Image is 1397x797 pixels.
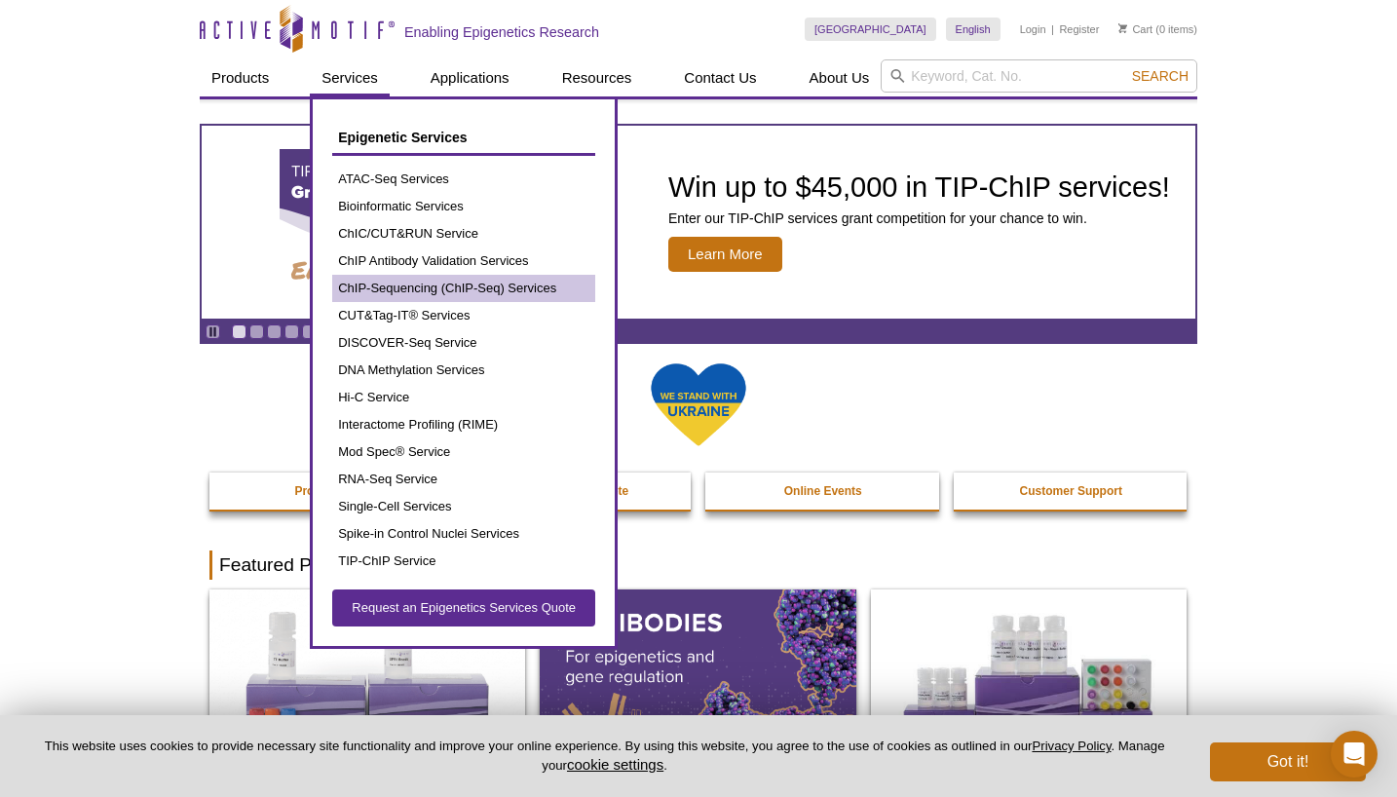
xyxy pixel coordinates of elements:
[871,589,1187,780] img: CUT&Tag-IT® Express Assay Kit
[954,473,1189,510] a: Customer Support
[332,302,595,329] a: CUT&Tag-IT® Services
[200,59,281,96] a: Products
[1132,68,1189,84] span: Search
[332,119,595,156] a: Epigenetic Services
[668,237,782,272] span: Learn More
[1020,484,1122,498] strong: Customer Support
[310,59,390,96] a: Services
[332,493,595,520] a: Single-Cell Services
[332,166,595,193] a: ATAC-Seq Services
[705,473,941,510] a: Online Events
[284,324,299,339] a: Go to slide 4
[1126,67,1194,85] button: Search
[332,411,595,438] a: Interactome Profiling (RIME)
[332,520,595,548] a: Spike-in Control Nuclei Services
[650,361,747,448] img: We Stand With Ukraine
[1032,739,1111,753] a: Privacy Policy
[31,738,1178,775] p: This website uses cookies to provide necessary site functionality and improve your online experie...
[267,324,282,339] a: Go to slide 3
[249,324,264,339] a: Go to slide 2
[332,466,595,493] a: RNA-Seq Service
[540,589,855,780] img: All Antibodies
[672,59,768,96] a: Contact Us
[1331,731,1378,778] div: Open Intercom Messenger
[332,384,595,411] a: Hi-C Service
[209,550,1188,580] h2: Featured Products
[332,329,595,357] a: DISCOVER-Seq Service
[332,438,595,466] a: Mod Spec® Service
[1118,18,1197,41] li: (0 items)
[946,18,1001,41] a: English
[332,193,595,220] a: Bioinformatic Services
[1210,742,1366,781] button: Got it!
[332,275,595,302] a: ChIP-Sequencing (ChIP-Seq) Services
[404,23,599,41] h2: Enabling Epigenetics Research
[206,324,220,339] a: Toggle autoplay
[1059,22,1099,36] a: Register
[798,59,882,96] a: About Us
[668,209,1170,227] p: Enter our TIP-ChIP services grant competition for your chance to win.
[332,548,595,575] a: TIP-ChIP Service
[202,126,1195,319] a: TIP-ChIP Services Grant Competition Win up to $45,000 in TIP-ChIP services! Enter our TIP-ChIP se...
[805,18,936,41] a: [GEOGRAPHIC_DATA]
[332,247,595,275] a: ChIP Antibody Validation Services
[332,589,595,626] a: Request an Epigenetics Services Quote
[280,149,572,295] img: TIP-ChIP Services Grant Competition
[202,126,1195,319] article: TIP-ChIP Services Grant Competition
[550,59,644,96] a: Resources
[302,324,317,339] a: Go to slide 5
[1051,18,1054,41] li: |
[294,484,359,498] strong: Promotions
[332,357,595,384] a: DNA Methylation Services
[1020,22,1046,36] a: Login
[209,589,525,780] img: DNA Library Prep Kit for Illumina
[881,59,1197,93] input: Keyword, Cat. No.
[567,756,663,773] button: cookie settings
[1118,22,1152,36] a: Cart
[209,473,445,510] a: Promotions
[668,172,1170,202] h2: Win up to $45,000 in TIP-ChIP services!
[232,324,246,339] a: Go to slide 1
[784,484,862,498] strong: Online Events
[1118,23,1127,33] img: Your Cart
[332,220,595,247] a: ChIC/CUT&RUN Service
[338,130,467,145] span: Epigenetic Services
[419,59,521,96] a: Applications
